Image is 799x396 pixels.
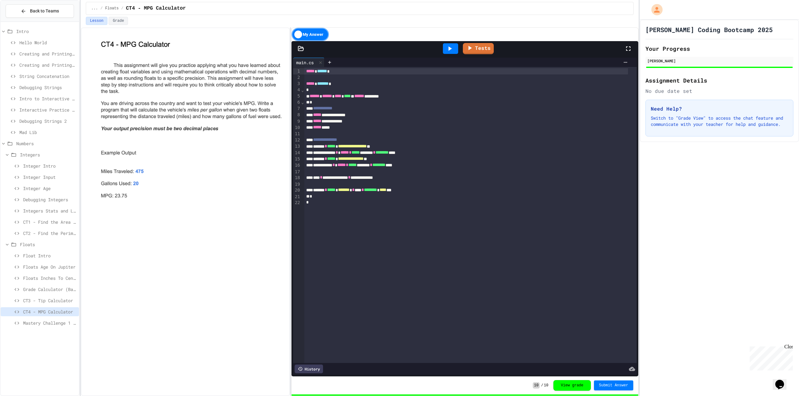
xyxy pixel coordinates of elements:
[293,74,301,81] div: 2
[19,62,76,68] span: Creating and Printing 2+ variables
[23,219,76,225] span: CT1 - Find the Area of a Rectangle
[293,175,301,181] div: 18
[295,365,323,373] div: History
[594,380,633,390] button: Submit Answer
[645,44,793,53] h2: Your Progress
[19,39,76,46] span: Hello World
[293,156,301,162] div: 15
[19,107,76,113] span: Interactive Practice - Who Are You?
[2,2,43,40] div: Chat with us now!Close
[23,297,76,304] span: CT3 - Tip Calculator
[126,5,186,12] span: CT4 - MPG Calculator
[19,73,76,79] span: String Concatenation
[773,371,793,390] iframe: chat widget
[544,383,548,388] span: 10
[86,17,107,25] button: Lesson
[23,185,76,192] span: Integer Age
[19,84,76,91] span: Debugging Strings
[23,264,76,270] span: Floats Age On Jupiter
[293,150,301,156] div: 14
[20,241,76,248] span: Floats
[293,81,301,87] div: 3
[293,162,301,169] div: 16
[651,115,788,127] p: Switch to "Grade View" to access the chat feature and communicate with your teacher for help and ...
[23,320,76,326] span: Mastery Challenge 1 - Concert Budget Planner
[301,100,304,105] span: Fold line
[19,129,76,136] span: Mad Lib
[19,95,76,102] span: Intro to Interactive Programs
[293,93,301,99] div: 5
[293,200,301,206] div: 22
[91,6,98,11] span: ...
[23,196,76,203] span: Debugging Integers
[23,275,76,281] span: Floats Inches To Centimeters
[293,181,301,188] div: 19
[293,99,301,106] div: 6
[293,187,301,193] div: 20
[645,25,773,34] h1: [PERSON_NAME] Coding Bootcamp 2025
[645,2,664,17] div: My Account
[20,151,76,158] span: Integers
[647,58,792,64] div: [PERSON_NAME]
[109,17,128,25] button: Grade
[301,88,304,93] span: Fold line
[23,252,76,259] span: Float Intro
[19,118,76,124] span: Debugging Strings 2
[23,286,76,293] span: Grade Calculator (Basic)
[293,68,301,74] div: 1
[23,208,76,214] span: Integers Stats and Leveling
[23,230,76,236] span: CT2 - Find the Perimeter of a Rectangle
[16,28,76,35] span: Intro
[293,125,301,131] div: 10
[293,194,301,200] div: 21
[121,6,123,11] span: /
[645,76,793,85] h2: Assignment Details
[23,308,76,315] span: CT4 - MPG Calculator
[23,174,76,180] span: Integer Input
[16,140,76,147] span: Numbers
[541,383,543,388] span: /
[30,8,59,14] span: Back to Teams
[293,143,301,150] div: 13
[553,380,591,391] button: View grade
[645,87,793,95] div: No due date set
[293,112,301,118] div: 8
[293,59,317,66] div: main.cs
[533,382,540,389] span: 10
[293,169,301,175] div: 17
[100,6,103,11] span: /
[293,131,301,137] div: 11
[23,163,76,169] span: Integer Intro
[463,43,494,54] a: Tests
[293,106,301,112] div: 7
[651,105,788,112] h3: Need Help?
[747,344,793,370] iframe: chat widget
[19,50,76,57] span: Creating and Printing a String Variable
[293,118,301,125] div: 9
[293,58,325,67] div: main.cs
[293,87,301,93] div: 4
[293,137,301,143] div: 12
[6,4,74,18] button: Back to Teams
[105,6,119,11] span: Floats
[599,383,628,388] span: Submit Answer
